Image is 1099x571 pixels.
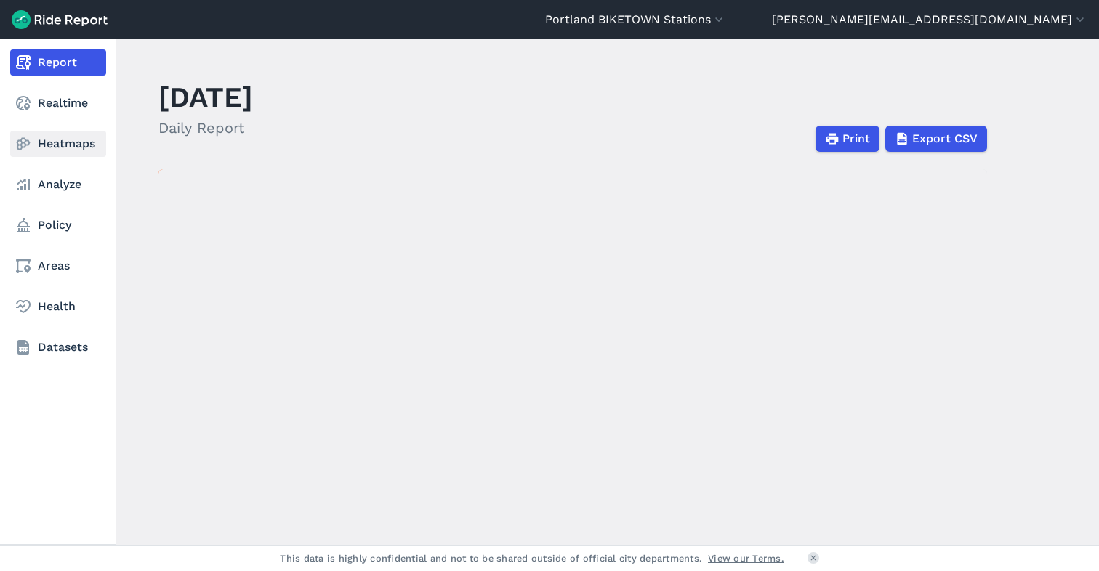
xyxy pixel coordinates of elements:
a: Realtime [10,90,106,116]
a: Policy [10,212,106,238]
h2: Daily Report [158,117,253,139]
a: Report [10,49,106,76]
h1: [DATE] [158,77,253,117]
a: Heatmaps [10,131,106,157]
button: [PERSON_NAME][EMAIL_ADDRESS][DOMAIN_NAME] [772,11,1087,28]
button: Portland BIKETOWN Stations [545,11,726,28]
span: Export CSV [912,130,978,147]
a: Health [10,293,106,320]
a: Datasets [10,334,106,360]
a: View our Terms. [708,551,784,565]
button: Print [816,126,879,152]
button: Export CSV [885,126,987,152]
span: Print [842,130,870,147]
a: Areas [10,253,106,279]
img: Ride Report [12,10,108,29]
a: Analyze [10,171,106,198]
